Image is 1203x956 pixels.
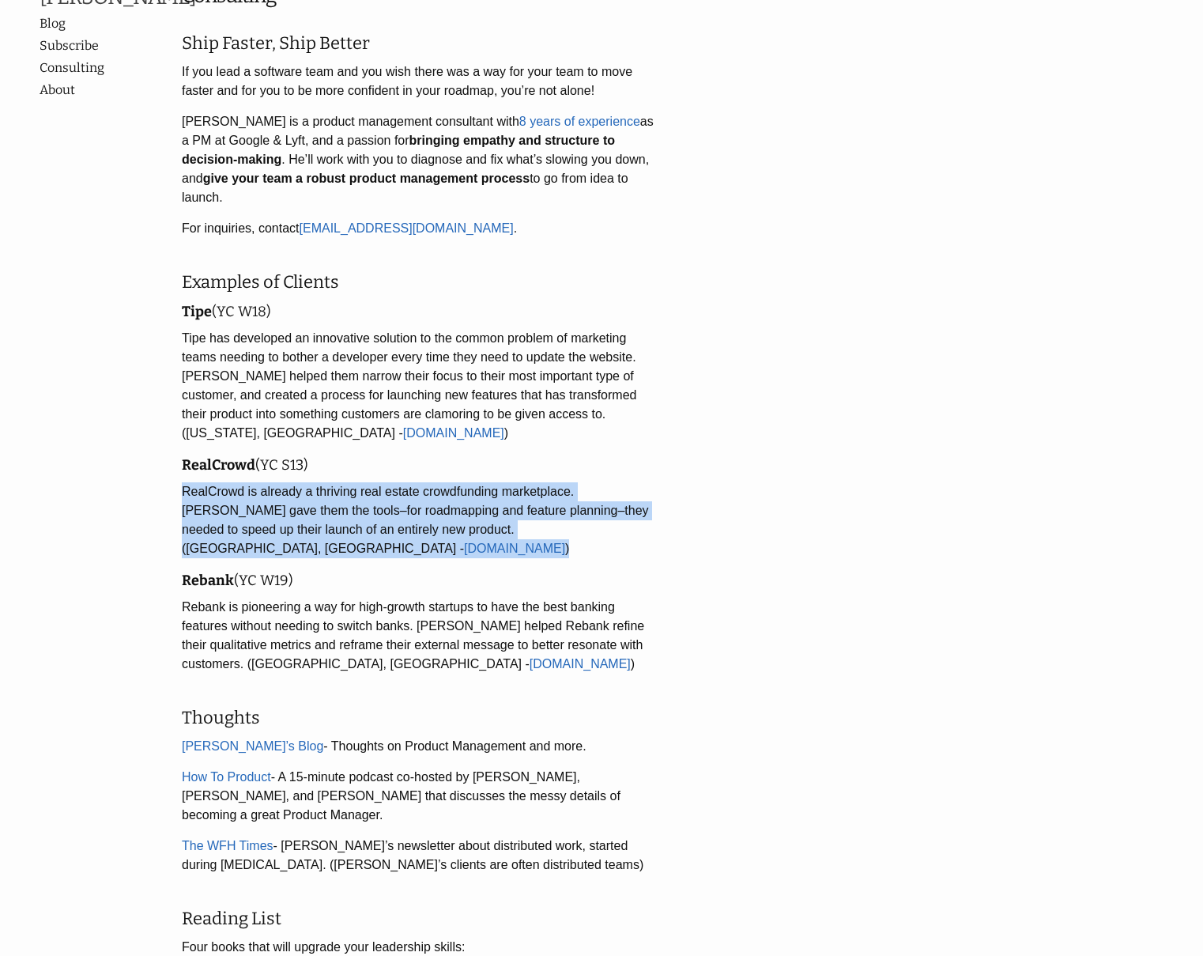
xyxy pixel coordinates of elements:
[182,482,656,558] p: RealCrowd is already a thriving real estate crowdfunding marketplace. [PERSON_NAME] gave them the...
[182,301,656,323] h3: (YC W18)
[182,905,656,931] h2: Reading List
[203,172,530,185] strong: give your team a robust product management process
[464,542,565,555] a: [DOMAIN_NAME]
[182,112,656,207] p: [PERSON_NAME] is a product management consultant with as a PM at Google & Lyft, and a passion for...
[300,221,514,235] a: [EMAIL_ADDRESS][DOMAIN_NAME]
[182,768,656,825] p: - A 15-minute podcast co-hosted by [PERSON_NAME], [PERSON_NAME], and [PERSON_NAME] that discusses...
[40,14,166,33] a: Blog
[182,839,273,852] a: The WFH Times
[530,657,631,671] a: [DOMAIN_NAME]
[182,455,656,476] h3: (YC S13)
[40,81,182,100] a: About
[40,36,166,55] a: Subscribe
[403,426,504,440] a: [DOMAIN_NAME]
[182,30,656,56] h2: Ship Faster, Ship Better
[182,705,656,731] h2: Thoughts
[182,770,271,784] a: How To Product
[182,269,656,295] h2: Examples of Clients
[182,572,234,589] strong: Rebank
[182,329,656,443] p: Tipe has developed an innovative solution to the common problem of marketing teams needing to bot...
[182,837,656,894] p: - [PERSON_NAME]’s newsletter about distributed work, started during [MEDICAL_DATA]. ([PERSON_NAME...
[182,219,656,257] p: For inquiries, contact .
[182,456,255,474] strong: RealCrowd
[182,303,212,320] strong: Tipe
[40,59,166,77] a: Consulting
[182,62,656,100] p: If you lead a software team and you wish there was a way for your team to move faster and for you...
[182,739,323,753] a: [PERSON_NAME]’s Blog
[519,115,640,128] a: 8 years of experience
[182,570,656,591] h3: (YC W19)
[182,598,656,693] p: Rebank is pioneering a way for high-growth startups to have the best banking features without nee...
[182,737,656,756] p: - Thoughts on Product Management and more.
